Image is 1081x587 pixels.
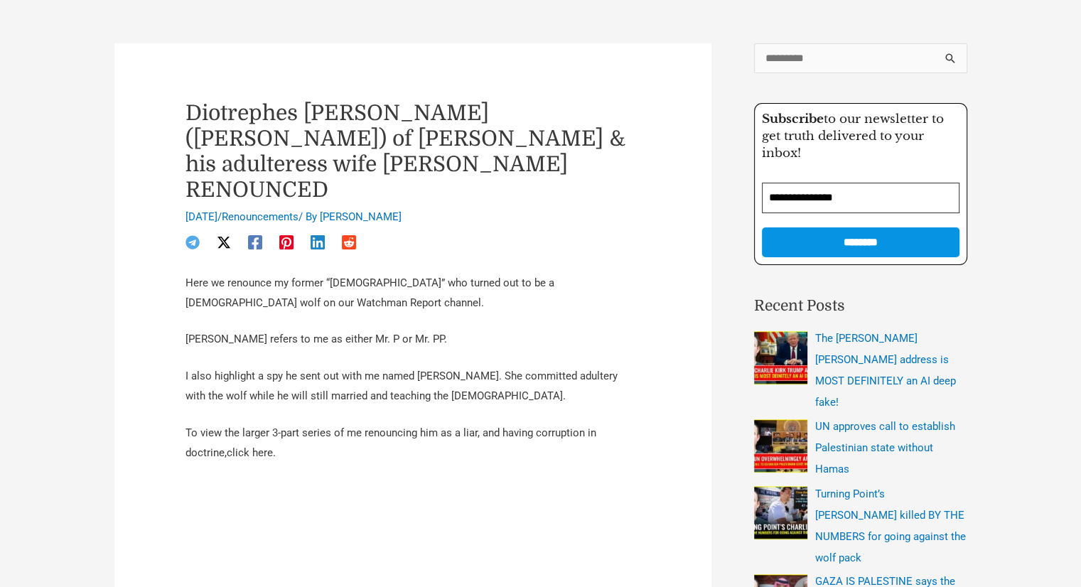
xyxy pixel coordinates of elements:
[762,112,824,126] strong: Subscribe
[320,210,402,223] a: [PERSON_NAME]
[342,235,356,249] a: Reddit
[185,235,200,249] a: Telegram
[754,295,967,318] h2: Recent Posts
[185,274,640,313] p: Here we renounce my former “[DEMOGRAPHIC_DATA]” who turned out to be a [DEMOGRAPHIC_DATA] wolf on...
[217,235,231,249] a: Twitter / X
[185,367,640,406] p: I also highlight a spy he sent out with me named [PERSON_NAME]. She committed adultery with the w...
[815,420,955,475] a: UN approves call to establish Palestinian state without Hamas
[815,488,966,564] a: Turning Point’s [PERSON_NAME] killed BY THE NUMBERS for going against the wolf pack
[227,446,273,459] a: click here
[185,210,640,225] div: / / By
[311,235,325,249] a: Linkedin
[185,424,640,463] p: To view the larger 3-part series of me renouncing him as a liar, and having corruption in doctrin...
[222,210,299,223] a: Renouncements
[279,235,294,249] a: Pinterest
[185,100,640,203] h1: Diotrephes [PERSON_NAME] ([PERSON_NAME]) of [PERSON_NAME] & his adulteress wife [PERSON_NAME] REN...
[185,330,640,350] p: [PERSON_NAME] refers to me as either Mr. P or Mr. PP.
[762,112,944,161] span: to our newsletter to get truth delivered to your inbox!
[815,332,956,409] a: The [PERSON_NAME] [PERSON_NAME] address is MOST DEFINITELY an AI deep fake!
[762,183,959,213] input: Email Address *
[185,210,217,223] span: [DATE]
[248,235,262,249] a: Facebook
